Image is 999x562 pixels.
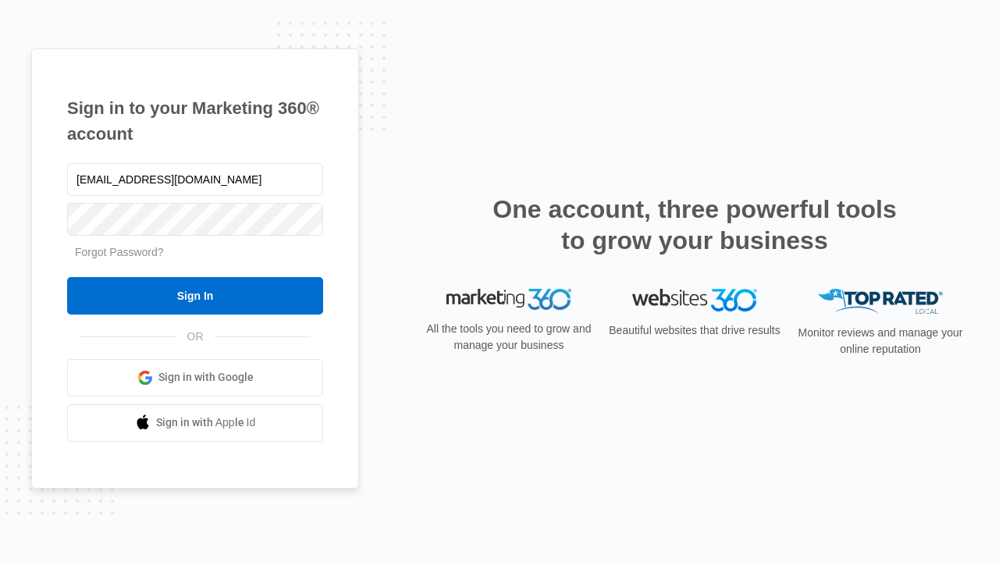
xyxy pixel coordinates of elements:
[158,369,254,386] span: Sign in with Google
[793,325,968,357] p: Monitor reviews and manage your online reputation
[632,289,757,311] img: Websites 360
[176,329,215,345] span: OR
[67,163,323,196] input: Email
[156,414,256,431] span: Sign in with Apple Id
[818,289,943,315] img: Top Rated Local
[75,246,164,258] a: Forgot Password?
[67,95,323,147] h1: Sign in to your Marketing 360® account
[607,322,782,339] p: Beautiful websites that drive results
[446,289,571,311] img: Marketing 360
[67,404,323,442] a: Sign in with Apple Id
[421,321,596,354] p: All the tools you need to grow and manage your business
[67,277,323,315] input: Sign In
[488,194,901,256] h2: One account, three powerful tools to grow your business
[67,359,323,397] a: Sign in with Google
